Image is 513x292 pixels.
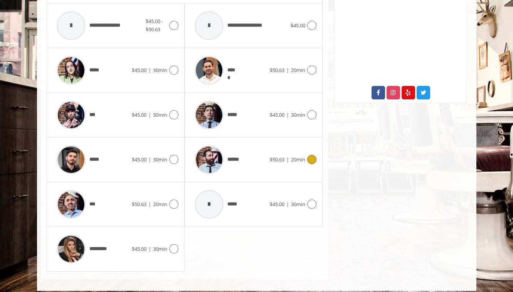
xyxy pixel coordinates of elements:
span: $45.00 - $50.63 [146,18,163,33]
span: $45.00 [132,156,146,163]
span: 30min [153,111,167,118]
span: 20min [153,201,167,208]
span: | [286,201,289,208]
span: $45.00 [132,111,146,118]
span: $45.00 [270,201,284,208]
span: 30min [153,156,167,163]
span: 30min [153,67,167,74]
span: | [148,201,151,208]
span: | [286,111,289,118]
span: $45.00 [270,111,284,118]
span: $50.63 [270,67,284,74]
span: 20min [291,67,305,74]
span: | [286,67,289,74]
span: 20min [291,156,305,163]
span: | [148,245,151,252]
span: $45.00 [291,22,305,29]
span: $45.00 [132,67,146,74]
span: | [148,67,151,74]
span: $50.63 [270,156,284,163]
span: $45.00 [132,245,146,252]
span: $50.63 [132,201,146,208]
span: 30min [291,111,305,118]
span: | [148,156,151,163]
span: | [286,156,289,163]
span: 30min [153,245,167,252]
span: 30min [291,201,305,208]
span: | [148,111,151,118]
